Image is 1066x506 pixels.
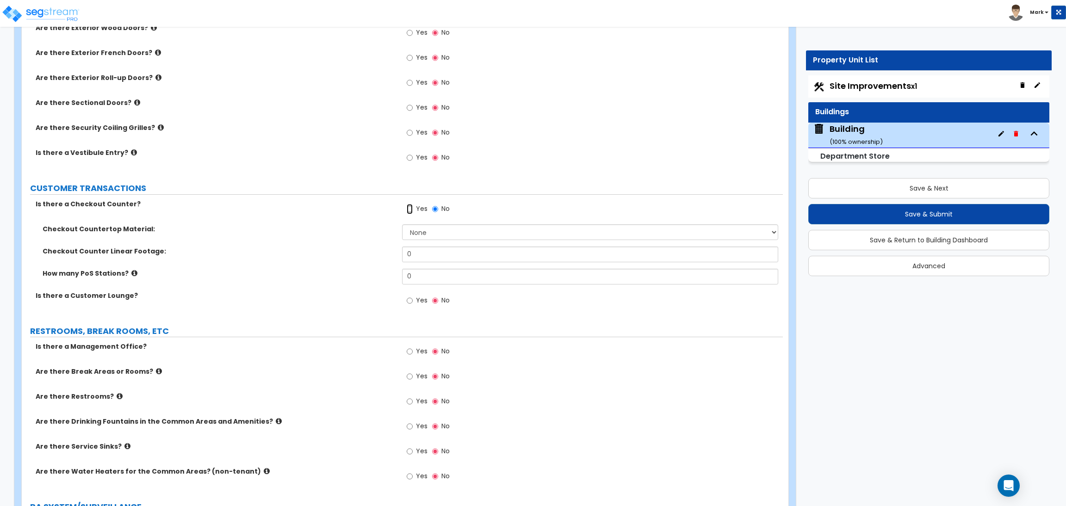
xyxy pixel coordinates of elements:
b: Mark [1030,9,1044,16]
span: No [441,346,450,356]
span: Yes [416,471,428,481]
input: Yes [407,53,413,63]
label: Are there Service Sinks? [36,442,395,451]
label: Are there Drinking Fountains in the Common Areas and Amenities? [36,417,395,426]
label: Is there a Customer Lounge? [36,291,395,300]
label: CUSTOMER TRANSACTIONS [30,182,783,194]
i: click for more info! [151,24,157,31]
input: Yes [407,128,413,138]
label: Is there a Management Office? [36,342,395,351]
span: No [441,153,450,162]
span: Yes [416,204,428,213]
span: Yes [416,371,428,381]
label: Are there Sectional Doors? [36,98,395,107]
i: click for more info! [158,124,164,131]
img: Construction.png [813,81,825,93]
input: No [432,421,438,432]
label: RESTROOMS, BREAK ROOMS, ETC [30,325,783,337]
small: x1 [911,81,917,91]
span: No [441,421,450,431]
input: No [432,103,438,113]
input: No [432,446,438,457]
input: No [432,471,438,481]
span: Site Improvements [830,80,917,92]
input: No [432,153,438,163]
i: click for more info! [276,418,282,425]
span: No [441,78,450,87]
i: click for more info! [131,149,137,156]
span: No [441,103,450,112]
img: building.svg [813,123,825,135]
span: Yes [416,128,428,137]
i: click for more info! [264,468,270,475]
button: Advanced [808,256,1049,276]
input: No [432,371,438,382]
img: logo_pro_r.png [1,5,80,23]
span: Yes [416,78,428,87]
span: No [441,204,450,213]
span: Building [813,123,883,147]
label: Checkout Counter Linear Footage: [43,247,395,256]
i: click for more info! [155,74,161,81]
small: ( 100 % ownership) [830,137,883,146]
label: Are there Security Coiling Grilles? [36,123,395,132]
i: click for more info! [124,443,130,450]
input: No [432,204,438,214]
i: click for more info! [131,270,137,277]
i: click for more info! [117,393,123,400]
input: Yes [407,204,413,214]
div: Building [830,123,883,147]
span: Yes [416,296,428,305]
label: Are there Exterior Wood Doors? [36,23,395,32]
input: Yes [407,103,413,113]
button: Save & Next [808,178,1049,198]
span: Yes [416,346,428,356]
span: Yes [416,446,428,456]
span: No [441,396,450,406]
input: No [432,346,438,357]
label: Checkout Countertop Material: [43,224,395,234]
input: No [432,28,438,38]
span: No [441,296,450,305]
i: click for more info! [134,99,140,106]
label: Are there Water Heaters for the Common Areas? (non-tenant) [36,467,395,476]
input: Yes [407,371,413,382]
label: Is there a Vestibule Entry? [36,148,395,157]
span: No [441,128,450,137]
label: Is there a Checkout Counter? [36,199,395,209]
label: How many PoS Stations? [43,269,395,278]
label: Are there Break Areas or Rooms? [36,367,395,376]
input: No [432,78,438,88]
label: Are there Exterior French Doors? [36,48,395,57]
button: Save & Return to Building Dashboard [808,230,1049,250]
span: No [441,471,450,481]
input: Yes [407,346,413,357]
i: click for more info! [155,49,161,56]
input: No [432,296,438,306]
small: Department Store [820,151,890,161]
input: Yes [407,396,413,407]
input: Yes [407,78,413,88]
span: Yes [416,28,428,37]
input: Yes [407,446,413,457]
input: Yes [407,153,413,163]
span: Yes [416,53,428,62]
input: No [432,53,438,63]
span: Yes [416,153,428,162]
span: No [441,53,450,62]
div: Open Intercom Messenger [998,475,1020,497]
span: No [441,28,450,37]
i: click for more info! [156,368,162,375]
img: avatar.png [1008,5,1024,21]
div: Buildings [815,107,1042,117]
span: Yes [416,421,428,431]
label: Are there Exterior Roll-up Doors? [36,73,395,82]
input: Yes [407,296,413,306]
input: Yes [407,28,413,38]
input: Yes [407,471,413,481]
span: Yes [416,103,428,112]
input: No [432,396,438,407]
span: No [441,446,450,456]
span: Yes [416,396,428,406]
input: No [432,128,438,138]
